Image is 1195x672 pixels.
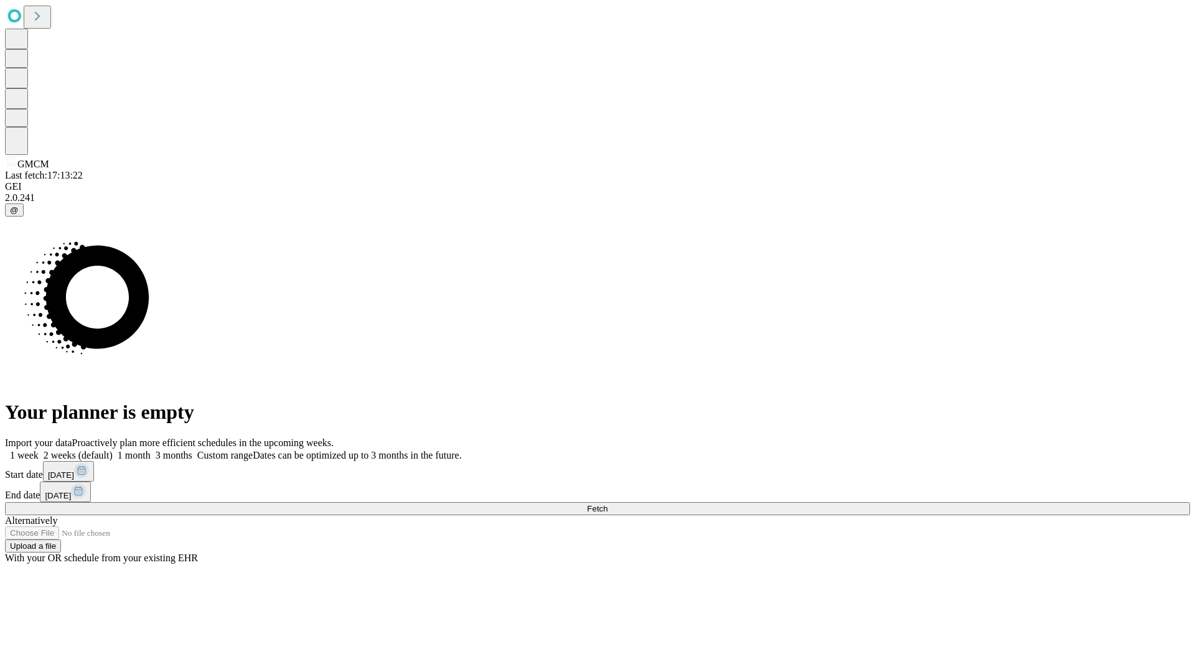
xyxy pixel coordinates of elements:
[5,515,57,526] span: Alternatively
[45,491,71,500] span: [DATE]
[5,203,24,217] button: @
[48,470,74,480] span: [DATE]
[72,437,334,448] span: Proactively plan more efficient schedules in the upcoming weeks.
[5,539,61,553] button: Upload a file
[118,450,151,460] span: 1 month
[5,181,1190,192] div: GEI
[40,482,91,502] button: [DATE]
[5,170,83,180] span: Last fetch: 17:13:22
[10,205,19,215] span: @
[43,461,94,482] button: [DATE]
[5,437,72,448] span: Import your data
[5,502,1190,515] button: Fetch
[253,450,461,460] span: Dates can be optimized up to 3 months in the future.
[5,401,1190,424] h1: Your planner is empty
[587,504,607,513] span: Fetch
[197,450,253,460] span: Custom range
[44,450,113,460] span: 2 weeks (default)
[5,461,1190,482] div: Start date
[156,450,192,460] span: 3 months
[5,553,198,563] span: With your OR schedule from your existing EHR
[10,450,39,460] span: 1 week
[17,159,49,169] span: GMCM
[5,482,1190,502] div: End date
[5,192,1190,203] div: 2.0.241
